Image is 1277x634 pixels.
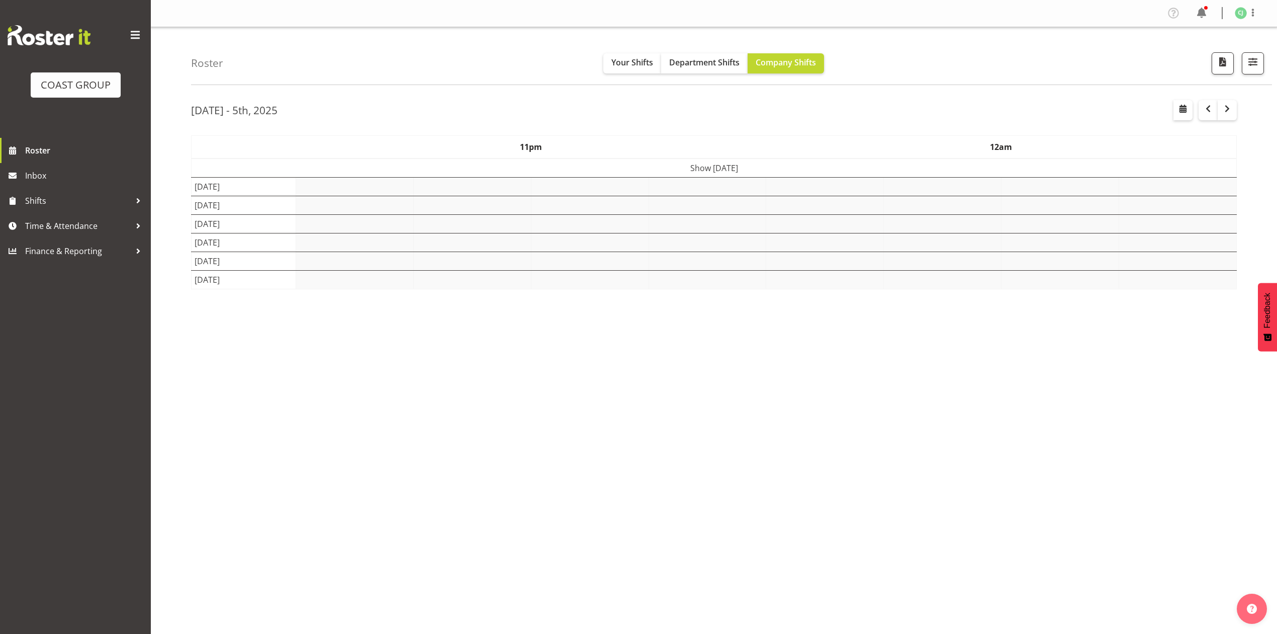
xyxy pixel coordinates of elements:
[1263,293,1272,328] span: Feedback
[25,143,146,158] span: Roster
[192,270,296,289] td: [DATE]
[756,57,816,68] span: Company Shifts
[1258,283,1277,351] button: Feedback - Show survey
[669,57,740,68] span: Department Shifts
[611,57,653,68] span: Your Shifts
[25,168,146,183] span: Inbox
[25,244,131,259] span: Finance & Reporting
[8,25,90,45] img: Rosterit website logo
[1173,100,1193,120] button: Select a specific date within the roster.
[748,53,824,73] button: Company Shifts
[192,158,1237,178] td: Show [DATE]
[41,77,111,93] div: COAST GROUP
[192,214,296,233] td: [DATE]
[1235,7,1247,19] img: christina-jaramillo1126.jpg
[1247,604,1257,614] img: help-xxl-2.png
[296,135,766,158] th: 11pm
[1212,52,1234,74] button: Download a PDF of the roster according to the set date range.
[766,135,1237,158] th: 12am
[191,57,223,69] h4: Roster
[192,196,296,214] td: [DATE]
[192,252,296,270] td: [DATE]
[603,53,661,73] button: Your Shifts
[192,233,296,252] td: [DATE]
[661,53,748,73] button: Department Shifts
[25,218,131,233] span: Time & Attendance
[25,193,131,208] span: Shifts
[1242,52,1264,74] button: Filter Shifts
[191,104,278,117] h2: [DATE] - 5th, 2025
[192,177,296,196] td: [DATE]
